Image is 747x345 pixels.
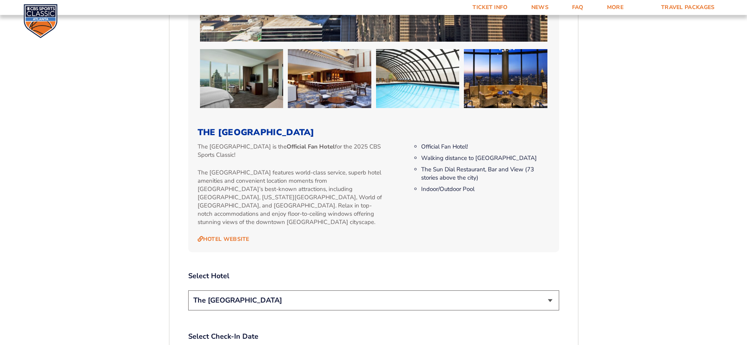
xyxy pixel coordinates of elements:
[188,271,559,281] label: Select Hotel
[198,169,385,226] p: The [GEOGRAPHIC_DATA] features world-class service, superb hotel amenities and convenient locatio...
[376,49,460,108] img: The Westin Peachtree Plaza Atlanta
[198,127,550,138] h3: The [GEOGRAPHIC_DATA]
[188,332,559,341] label: Select Check-In Date
[24,4,58,38] img: CBS Sports Classic
[198,236,249,243] a: Hotel Website
[464,49,547,108] img: The Westin Peachtree Plaza Atlanta
[198,143,385,159] p: The [GEOGRAPHIC_DATA] is the for the 2025 CBS Sports Classic!
[421,185,549,193] li: Indoor/Outdoor Pool
[421,165,549,182] li: The Sun Dial Restaurant, Bar and View (73 stories above the city)
[287,143,335,150] strong: Official Fan Hotel
[200,49,284,108] img: The Westin Peachtree Plaza Atlanta
[421,143,549,151] li: Official Fan Hotel!
[288,49,371,108] img: The Westin Peachtree Plaza Atlanta
[421,154,549,162] li: Walking distance to [GEOGRAPHIC_DATA]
